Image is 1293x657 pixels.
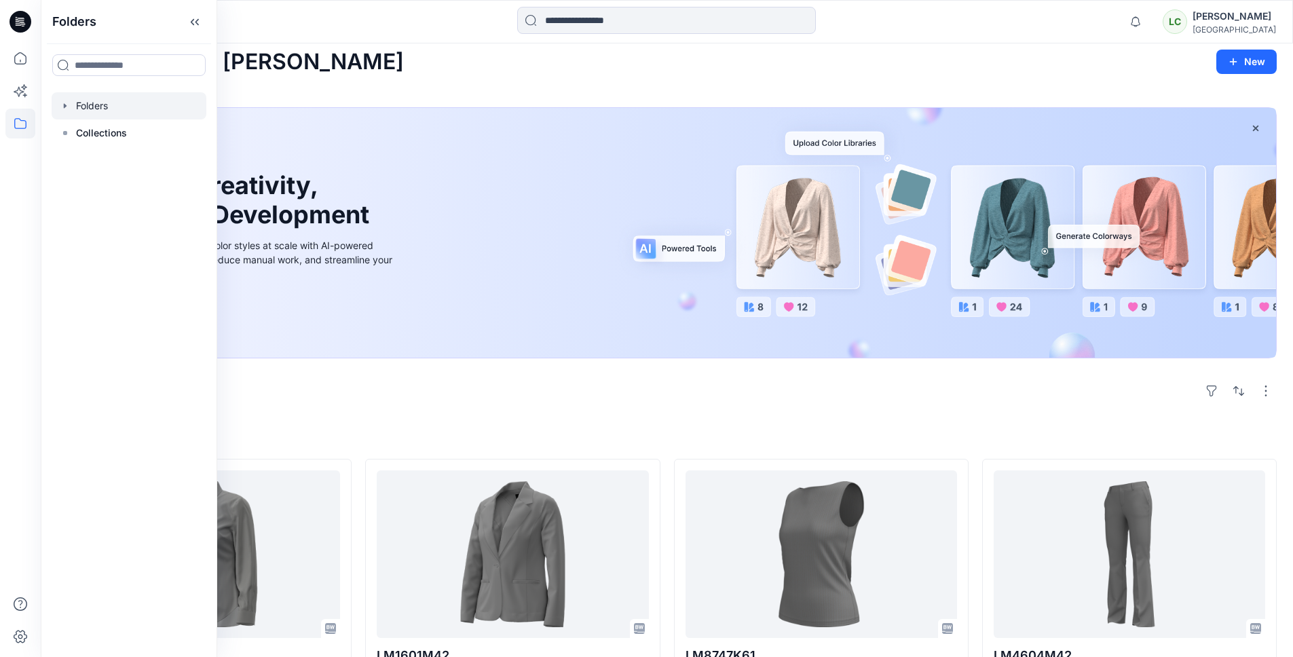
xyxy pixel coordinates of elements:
div: Explore ideas faster and recolor styles at scale with AI-powered tools that boost creativity, red... [90,238,396,281]
h4: Styles [57,429,1277,445]
p: Collections [76,125,127,141]
a: LM1601M42 [377,470,648,638]
button: New [1216,50,1277,74]
h2: Welcome back, [PERSON_NAME] [57,50,404,75]
div: LC [1163,10,1187,34]
div: [GEOGRAPHIC_DATA] [1193,24,1276,35]
h1: Unleash Creativity, Speed Up Development [90,171,375,229]
div: [PERSON_NAME] [1193,8,1276,24]
a: Discover more [90,297,396,324]
a: LM8747K61 [686,470,957,638]
a: LM4604M42 [994,470,1265,638]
